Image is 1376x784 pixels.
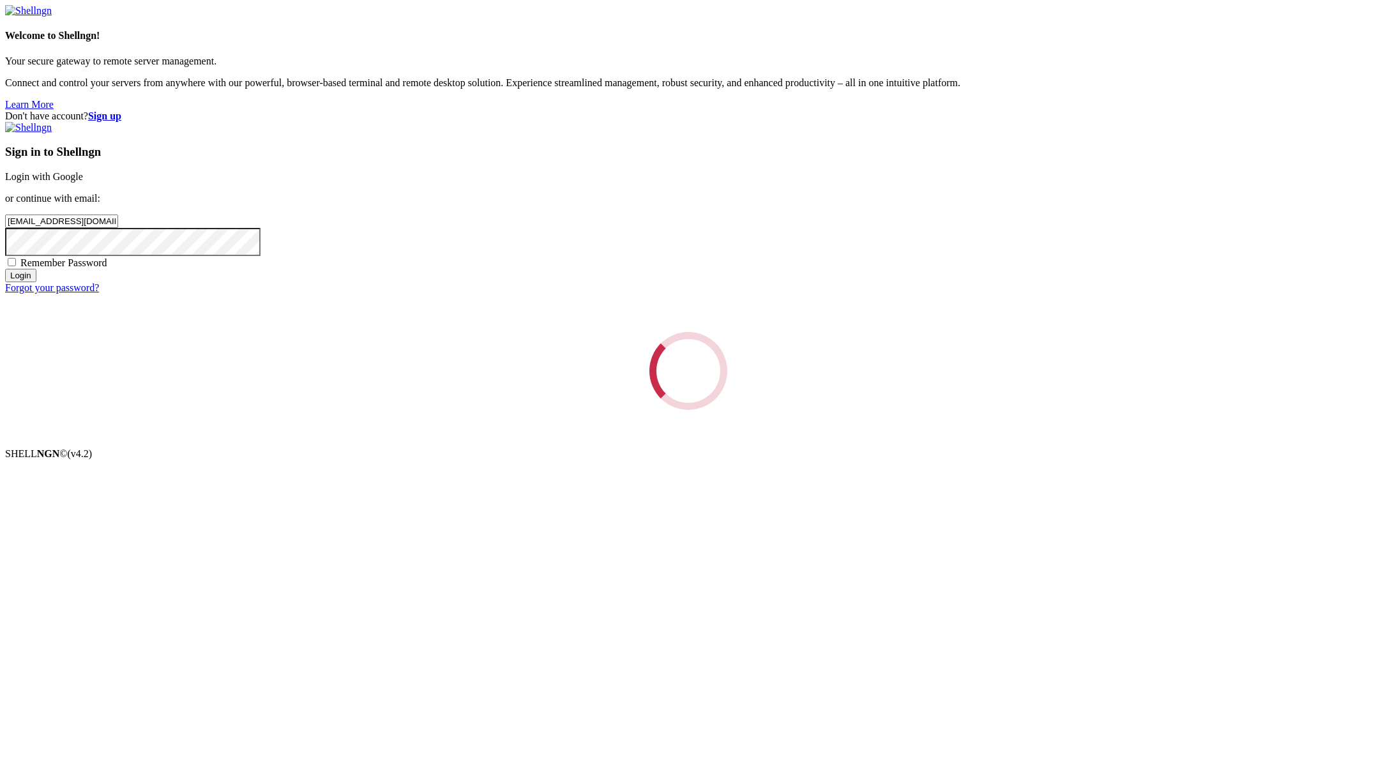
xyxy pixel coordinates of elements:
input: Login [5,269,36,282]
h4: Welcome to Shellngn! [5,30,1371,41]
input: Remember Password [8,258,16,266]
img: Shellngn [5,5,52,17]
p: Your secure gateway to remote server management. [5,56,1371,67]
div: Don't have account? [5,110,1371,122]
span: SHELL © [5,448,92,459]
a: Login with Google [5,171,83,182]
span: Remember Password [20,257,107,268]
a: Learn More [5,99,54,110]
div: Loading... [649,332,727,410]
p: Connect and control your servers from anywhere with our powerful, browser-based terminal and remo... [5,77,1371,89]
p: or continue with email: [5,193,1371,204]
h3: Sign in to Shellngn [5,145,1371,159]
a: Forgot your password? [5,282,99,293]
a: Sign up [88,110,121,121]
b: NGN [37,448,60,459]
img: Shellngn [5,122,52,133]
span: 4.2.0 [68,448,93,459]
input: Email address [5,215,118,228]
